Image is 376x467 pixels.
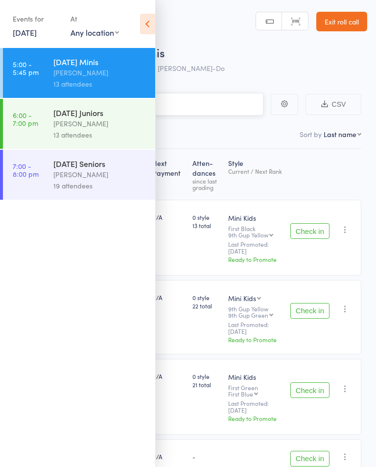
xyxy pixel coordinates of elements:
div: Mini Kids [228,372,282,382]
time: 6:00 - 7:00 pm [13,111,38,127]
div: N/A [152,213,184,221]
span: [PERSON_NAME]-Do [158,63,225,73]
a: [DATE] [13,27,37,38]
button: Check in [290,451,329,467]
span: 0 style [192,213,220,221]
div: Style [224,153,286,195]
div: Last name [324,129,356,139]
div: Ready to Promote [228,335,282,344]
div: Next Payment [148,153,188,195]
div: 19 attendees [53,180,147,191]
div: First Green [228,384,282,397]
div: At [70,11,119,27]
div: [DATE] Seniors [53,158,147,169]
div: 9th Gup Yellow [228,305,282,318]
small: Last Promoted: [DATE] [228,321,282,335]
div: Atten­dances [188,153,224,195]
div: First Blue [228,391,253,397]
label: Sort by [300,129,322,139]
div: Ready to Promote [228,255,282,263]
time: 7:00 - 8:00 pm [13,162,39,178]
button: Check in [290,223,329,239]
div: Ready to Promote [228,414,282,422]
div: - [192,452,220,461]
a: 5:00 -5:45 pm[DATE] Minis[PERSON_NAME]13 attendees [3,48,155,98]
button: Check in [290,382,329,398]
div: N/A [152,293,184,302]
a: 7:00 -8:00 pm[DATE] Seniors[PERSON_NAME]19 attendees [3,150,155,200]
div: 13 attendees [53,78,147,90]
div: [DATE] Minis [53,56,147,67]
span: 22 total [192,302,220,310]
div: [DATE] Juniors [53,107,147,118]
div: 9th Gup Green [228,312,268,318]
button: CSV [305,94,361,115]
button: Check in [290,303,329,319]
span: 0 style [192,372,220,380]
span: 21 total [192,380,220,389]
span: 13 total [192,221,220,230]
a: Exit roll call [316,12,367,31]
div: [PERSON_NAME] [53,169,147,180]
div: 9th Gup Yellow [228,232,268,238]
div: since last grading [192,178,220,190]
div: N/A [152,452,184,461]
div: Any location [70,27,119,38]
span: 0 style [192,293,220,302]
div: 13 attendees [53,129,147,140]
div: First Black [228,225,282,238]
div: Mini Kids [228,293,256,303]
div: Current / Next Rank [228,168,282,174]
small: Last Promoted: [DATE] [228,400,282,414]
div: [PERSON_NAME] [53,67,147,78]
div: [PERSON_NAME] [53,118,147,129]
div: Mini Kids [228,213,282,223]
time: 5:00 - 5:45 pm [13,60,39,76]
div: Events for [13,11,61,27]
div: N/A [152,372,184,380]
small: Last Promoted: [DATE] [228,241,282,255]
a: 6:00 -7:00 pm[DATE] Juniors[PERSON_NAME]13 attendees [3,99,155,149]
